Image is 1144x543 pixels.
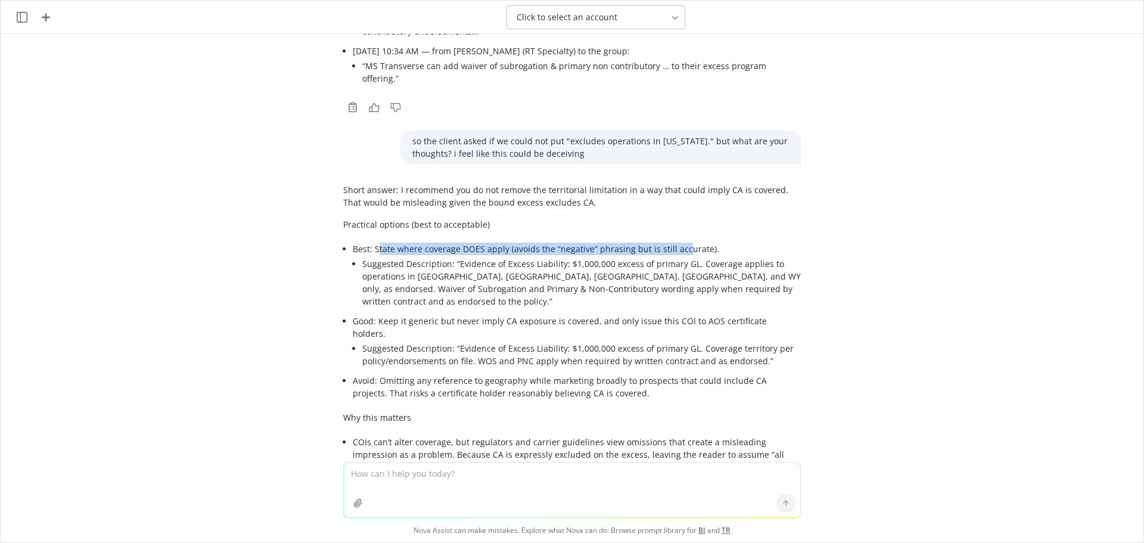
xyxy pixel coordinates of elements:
p: [DATE] 10:34 AM — from [PERSON_NAME] (RT Specialty) to the group: [353,45,801,57]
svg: Copy to clipboard [347,102,358,113]
p: Why this matters [343,411,801,424]
span: Nova Assist can make mistakes. Explore what Nova can do: Browse prompt library for and [5,518,1139,542]
button: Click to select an account [506,5,685,29]
a: BI [698,525,705,535]
li: Best: State where coverage DOES apply (avoids the “negative” phrasing but is still accurate). [353,240,801,312]
li: “MS Transverse can add waiver of subrogation & primary non contributory … to their excess program... [362,57,801,87]
li: COIs can’t alter coverage, but regulators and carrier guidelines view omissions that create a mis... [353,433,801,476]
li: Good: Keep it generic but never imply CA exposure is covered, and only issue this COI to AOS cert... [353,312,801,372]
span: Click to select an account [517,11,617,23]
li: Suggested Description: “Evidence of Excess Liability: $1,000,000 excess of primary GL. Coverage a... [362,255,801,310]
li: Suggested Description: “Evidence of Excess Liability: $1,000,000 excess of primary GL. Coverage t... [362,340,801,370]
button: Thumbs down [386,99,405,116]
p: Short answer: I recommend you do not remove the territorial limitation in a way that could imply ... [343,184,801,209]
p: Practical options (best to acceptable) [343,218,801,231]
li: Avoid: Omitting any reference to geography while marketing broadly to prospects that could includ... [353,372,801,402]
a: TR [722,525,730,535]
p: so the client asked if we could not put "excludes operations in [US_STATE]." but what are your th... [412,135,789,160]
